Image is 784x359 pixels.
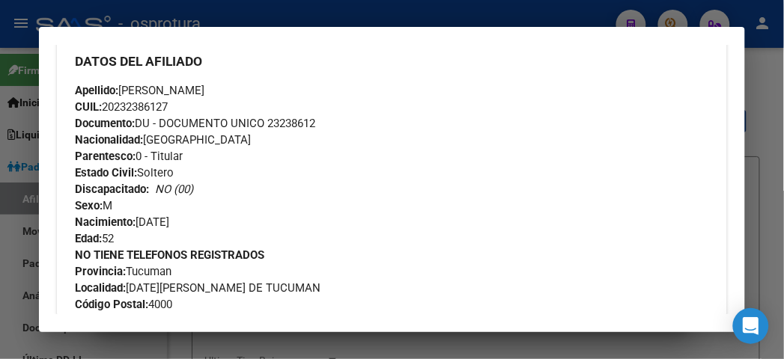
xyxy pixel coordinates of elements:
strong: Sexo: [75,199,103,212]
span: 4000 [75,298,172,311]
span: [DATE][PERSON_NAME] DE TUCUMAN [75,281,320,295]
span: Tucuman [75,265,171,278]
strong: Documento: [75,117,135,130]
strong: Parentesco: [75,150,136,163]
div: Open Intercom Messenger [733,308,769,344]
strong: Discapacitado: [75,182,149,196]
strong: NO TIENE TELEFONOS REGISTRADOS [75,248,264,262]
strong: CUIL: [75,100,102,114]
strong: Código Postal: [75,298,148,311]
span: 0 - Titular [75,150,183,163]
h3: DATOS DEL AFILIADO [75,53,708,70]
strong: Nacimiento: [75,215,136,229]
strong: Nacionalidad: [75,133,143,147]
span: [DATE] [75,215,169,229]
strong: Localidad: [75,281,126,295]
span: 52 [75,232,114,245]
span: M [75,199,112,212]
span: DU - DOCUMENTO UNICO 23238612 [75,117,315,130]
span: [GEOGRAPHIC_DATA] [75,133,251,147]
span: 20232386127 [75,100,168,114]
span: Soltero [75,166,174,179]
span: [PERSON_NAME] [75,84,204,97]
i: NO (00) [155,182,193,196]
strong: Edad: [75,232,102,245]
strong: Estado Civil: [75,166,137,179]
strong: Provincia: [75,265,126,278]
strong: Apellido: [75,84,118,97]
